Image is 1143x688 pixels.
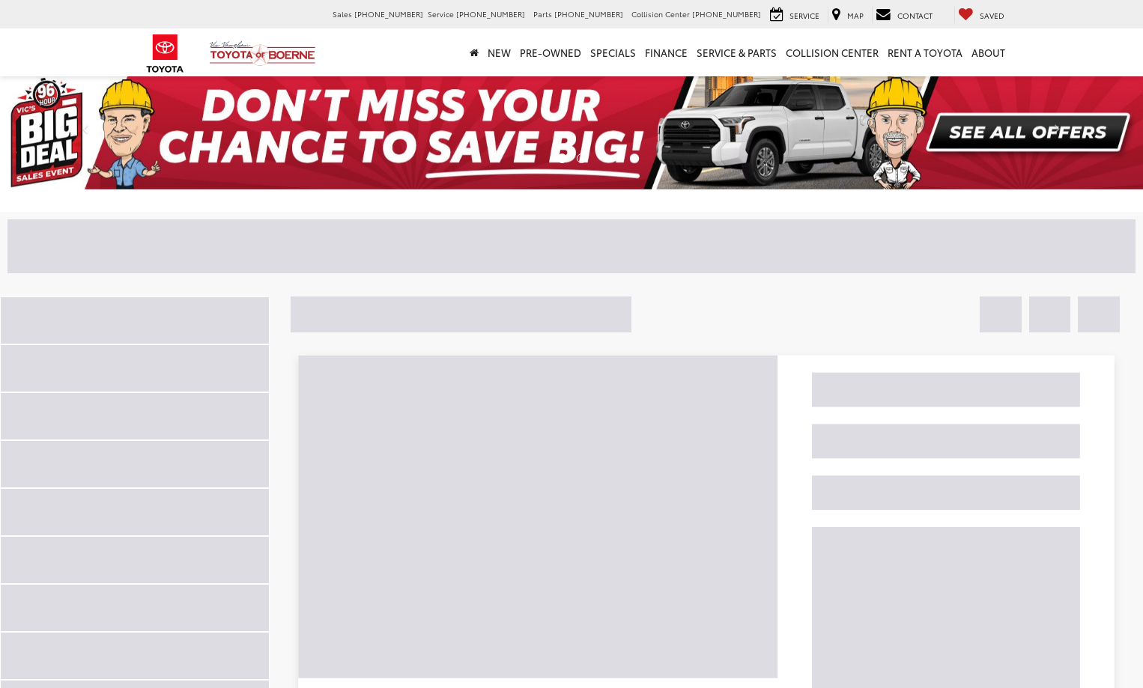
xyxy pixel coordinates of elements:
img: Toyota [137,29,193,78]
a: Finance [640,28,692,76]
span: [PHONE_NUMBER] [456,8,525,19]
a: Specials [586,28,640,76]
a: Contact [872,7,936,23]
a: Service & Parts: Opens in a new tab [692,28,781,76]
span: Map [847,10,864,21]
a: Service [766,7,823,23]
a: Rent a Toyota [883,28,967,76]
a: About [967,28,1010,76]
a: Home [465,28,483,76]
a: Map [828,7,867,23]
span: Collision Center [631,8,690,19]
img: Vic Vaughan Toyota of Boerne [209,40,316,67]
span: Service [428,8,454,19]
span: Saved [980,10,1004,21]
span: [PHONE_NUMBER] [354,8,423,19]
span: Contact [897,10,933,21]
span: [PHONE_NUMBER] [554,8,623,19]
span: Parts [533,8,552,19]
a: New [483,28,515,76]
span: [PHONE_NUMBER] [692,8,761,19]
a: My Saved Vehicles [954,7,1008,23]
a: Collision Center [781,28,883,76]
span: Sales [333,8,352,19]
a: Pre-Owned [515,28,586,76]
span: Service [789,10,819,21]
